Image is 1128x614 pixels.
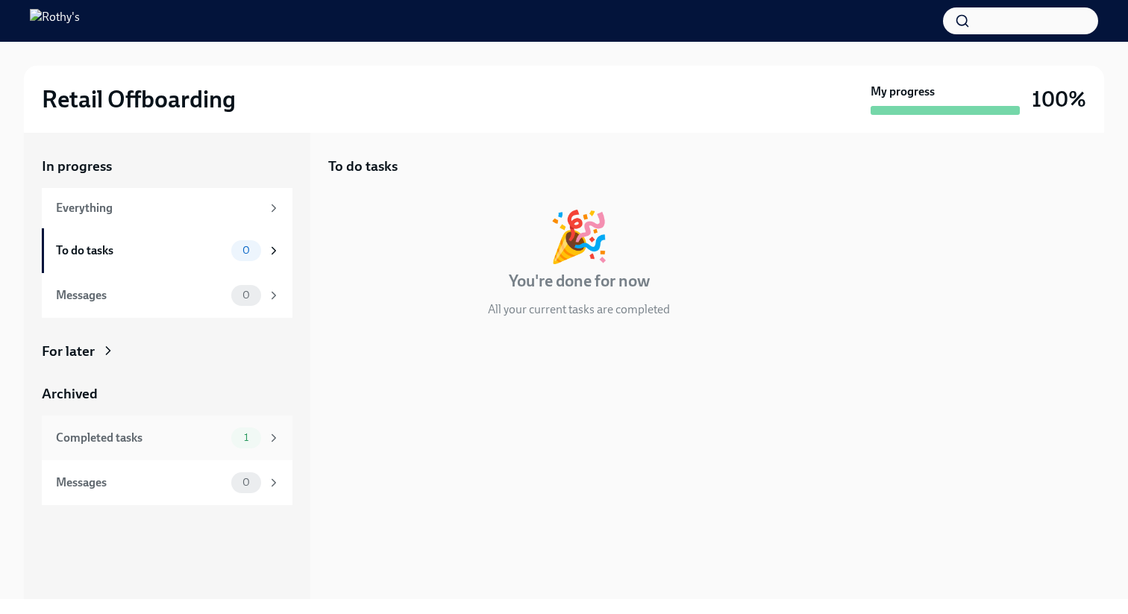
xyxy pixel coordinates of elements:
a: Messages0 [42,273,292,318]
a: Messages0 [42,460,292,505]
span: 0 [234,245,259,256]
strong: My progress [871,84,935,100]
a: Completed tasks1 [42,416,292,460]
p: All your current tasks are completed [488,301,670,318]
div: Everything [56,200,261,216]
a: In progress [42,157,292,176]
div: Messages [56,287,225,304]
div: Completed tasks [56,430,225,446]
a: Archived [42,384,292,404]
span: 0 [234,289,259,301]
h4: You're done for now [509,270,650,292]
h3: 100% [1032,86,1086,113]
span: 0 [234,477,259,488]
div: For later [42,342,95,361]
a: For later [42,342,292,361]
div: To do tasks [56,242,225,259]
a: To do tasks0 [42,228,292,273]
img: Rothy's [30,9,80,33]
span: 1 [235,432,257,443]
div: 🎉 [548,212,610,261]
a: Everything [42,188,292,228]
div: Messages [56,474,225,491]
h5: To do tasks [328,157,398,176]
h2: Retail Offboarding [42,84,236,114]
